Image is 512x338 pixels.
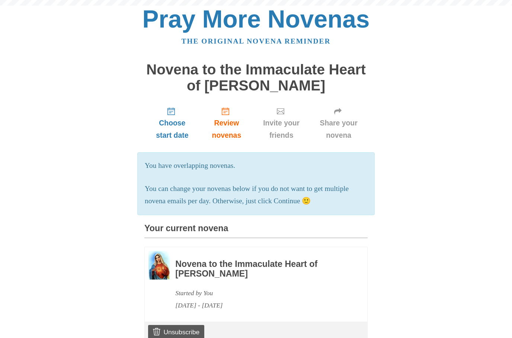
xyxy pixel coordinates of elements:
div: [DATE] - [DATE] [175,299,347,312]
h3: Your current novena [144,224,368,238]
a: The original novena reminder [182,37,331,45]
a: Review novenas [200,101,253,145]
h1: Novena to the Immaculate Heart of [PERSON_NAME] [144,62,368,93]
span: Choose start date [152,117,193,141]
p: You have overlapping novenas. [145,160,367,172]
a: Invite your friends [253,101,310,145]
a: Share your novena [310,101,368,145]
a: Pray More Novenas [143,5,370,33]
span: Invite your friends [260,117,302,141]
span: Share your novena [317,117,360,141]
h3: Novena to the Immaculate Heart of [PERSON_NAME] [175,259,347,278]
span: Review novenas [208,117,246,141]
img: Novena image [148,251,170,280]
div: Started by You [175,287,347,299]
p: You can change your novenas below if you do not want to get multiple novena emails per day. Other... [145,183,367,207]
a: Choose start date [144,101,200,145]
